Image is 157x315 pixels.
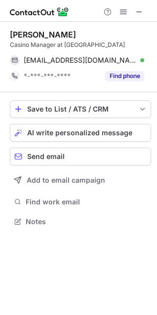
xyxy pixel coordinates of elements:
div: [PERSON_NAME] [10,30,76,39]
button: Find work email [10,195,151,209]
button: save-profile-one-click [10,100,151,118]
span: [EMAIL_ADDRESS][DOMAIN_NAME] [24,56,137,65]
span: AI write personalized message [27,129,132,137]
button: Add to email campaign [10,171,151,189]
div: Casino Manager at [GEOGRAPHIC_DATA] [10,40,151,49]
button: Notes [10,215,151,229]
span: Find work email [26,197,147,206]
span: Notes [26,217,147,226]
button: Send email [10,148,151,165]
button: Reveal Button [105,71,144,81]
div: Save to List / ATS / CRM [27,105,134,113]
span: Send email [27,153,65,160]
img: ContactOut v5.3.10 [10,6,69,18]
span: Add to email campaign [27,176,105,184]
button: AI write personalized message [10,124,151,142]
